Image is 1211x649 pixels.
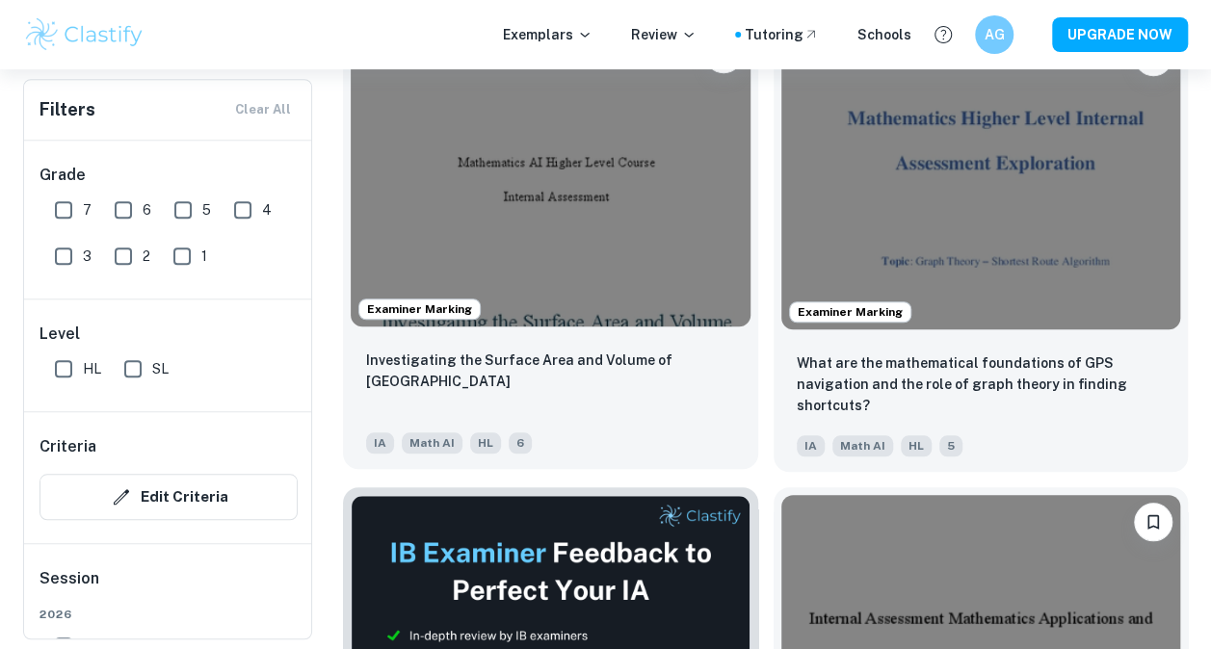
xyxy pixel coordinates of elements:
button: UPGRADE NOW [1052,17,1188,52]
a: Examiner MarkingBookmarkWhat are the mathematical foundations of GPS navigation and the role of g... [774,22,1189,472]
span: HL [470,432,501,454]
h6: Session [39,567,298,606]
a: Examiner MarkingBookmarkInvestigating the Surface Area and Volume of Lake TiticacaIAMath AIHL6 [343,22,758,472]
a: Schools [857,24,911,45]
span: 6 [509,432,532,454]
p: Exemplars [503,24,592,45]
span: Math AI [402,432,462,454]
p: What are the mathematical foundations of GPS navigation and the role of graph theory in finding s... [797,352,1166,416]
span: Examiner Marking [790,303,910,321]
span: SL [152,358,169,379]
span: IA [797,435,825,456]
span: 5 [939,435,962,456]
button: Help and Feedback [927,18,960,51]
img: Clastify logo [23,15,145,54]
h6: AG [984,24,1006,45]
span: 4 [262,199,272,221]
img: Math AI IA example thumbnail: Investigating the Surface Area and Volum [351,27,750,326]
span: 5 [202,199,211,221]
span: IA [366,432,394,454]
button: AG [975,15,1014,54]
span: Examiner Marking [359,300,480,318]
p: Review [631,24,697,45]
button: Edit Criteria [39,474,298,520]
span: 2 [143,246,150,267]
h6: Criteria [39,435,96,458]
span: 2026 [39,606,298,623]
button: Bookmark [1134,503,1172,541]
span: HL [83,358,101,379]
h6: Grade [39,164,298,187]
span: 6 [143,199,151,221]
span: Math AI [832,435,893,456]
img: Math AI IA example thumbnail: What are the mathematical foundations of [781,30,1181,329]
p: Investigating the Surface Area and Volume of Lake Titicaca [366,350,735,392]
span: 7 [83,199,92,221]
h6: Filters [39,96,95,123]
span: HL [901,435,932,456]
h6: Level [39,323,298,346]
span: 1 [201,246,207,267]
span: 3 [83,246,92,267]
a: Tutoring [745,24,819,45]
